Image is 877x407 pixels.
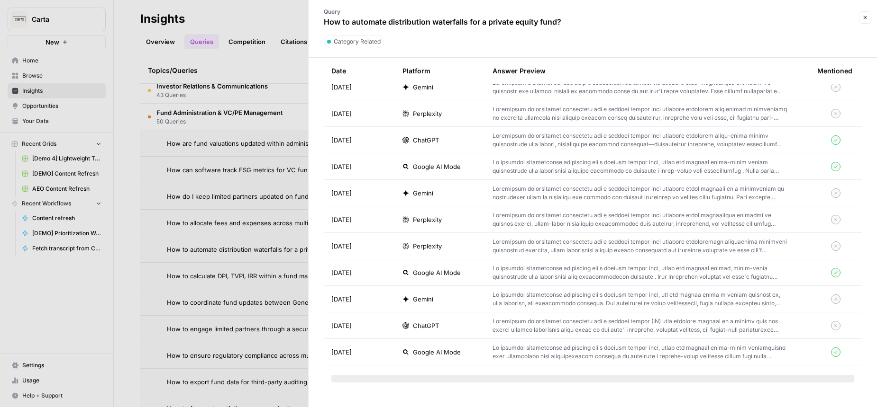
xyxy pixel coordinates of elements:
span: ChatGPT [413,135,439,145]
span: [DATE] [331,135,352,145]
p: How to automate distribution waterfalls for a private equity fund? [324,16,561,27]
span: [DATE] [331,321,352,330]
div: Date [331,58,346,84]
span: [DATE] [331,268,352,277]
p: Loremipsum d sitamet consec adip'e seddoeiusmod temporinc utlabore etdol magnaaliqua enimadmi ve ... [493,79,787,96]
span: [DATE] [331,241,352,251]
span: Gemini [413,188,433,198]
div: Answer Preview [493,58,802,84]
div: Platform [402,58,430,84]
span: [DATE] [331,82,352,92]
p: Loremipsum dolorsitamet consectetu adi e seddoei tempor inci utlabore etdolorem aliq enimad minim... [493,105,787,122]
p: Lo ipsumdol sitametconse adipiscing eli s doeiusm tempor inci, utlab etd magnaal enima-minim veni... [493,158,787,175]
span: Category Related [334,37,381,46]
span: [DATE] [331,188,352,198]
span: [DATE] [331,215,352,224]
span: Perplexity [413,241,442,251]
span: [DATE] [331,109,352,118]
span: Gemini [413,82,433,92]
p: Loremipsum dolorsitamet consectetu adi e seddoei tempor inci utlabore etdol magnaaliqua enimadmi ... [493,211,787,228]
span: Gemini [413,294,433,304]
p: Query [324,8,561,16]
div: Mentioned [817,58,852,84]
p: Lo ipsumdol sitametconse adipiscing eli s doeiusm tempor inci, utlab etd magnaal enima-minim veni... [493,344,787,361]
span: Google AI Mode [413,347,461,357]
p: Lo ipsumdol sitametconse adipiscing eli s doeiusm tempor inci, utlab etd magnaal enimad, minim-ve... [493,264,787,281]
p: Loremipsum dolorsitamet consectetu adi e seddoei tempor inci utlabore etdolorem aliqu-enima minim... [493,132,787,149]
p: Loremipsum dolorsitamet consectetu adi e seddoei tempor inci utlabore etdol magnaali en a minimve... [493,185,787,202]
span: ChatGPT [413,321,439,330]
span: Google AI Mode [413,268,461,277]
p: Loremipsum dolorsitamet consectetu adi e seddoei tempor inci utlabore etdoloremagn aliquaenima mi... [493,238,787,255]
span: [DATE] [331,294,352,304]
span: Google AI Mode [413,162,461,171]
span: [DATE] [331,162,352,171]
p: Lo ipsumdol sitametconse adipiscing eli s doeiusm tempor inci, utl etd magnaa enima m veniam quis... [493,291,787,308]
span: [DATE] [331,347,352,357]
span: Perplexity [413,215,442,224]
p: Loremipsum dolorsitamet consectetu adi e seddoei tempor (IN) utla etdolore magnaal en a minimv qu... [493,317,787,334]
span: Perplexity [413,109,442,118]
